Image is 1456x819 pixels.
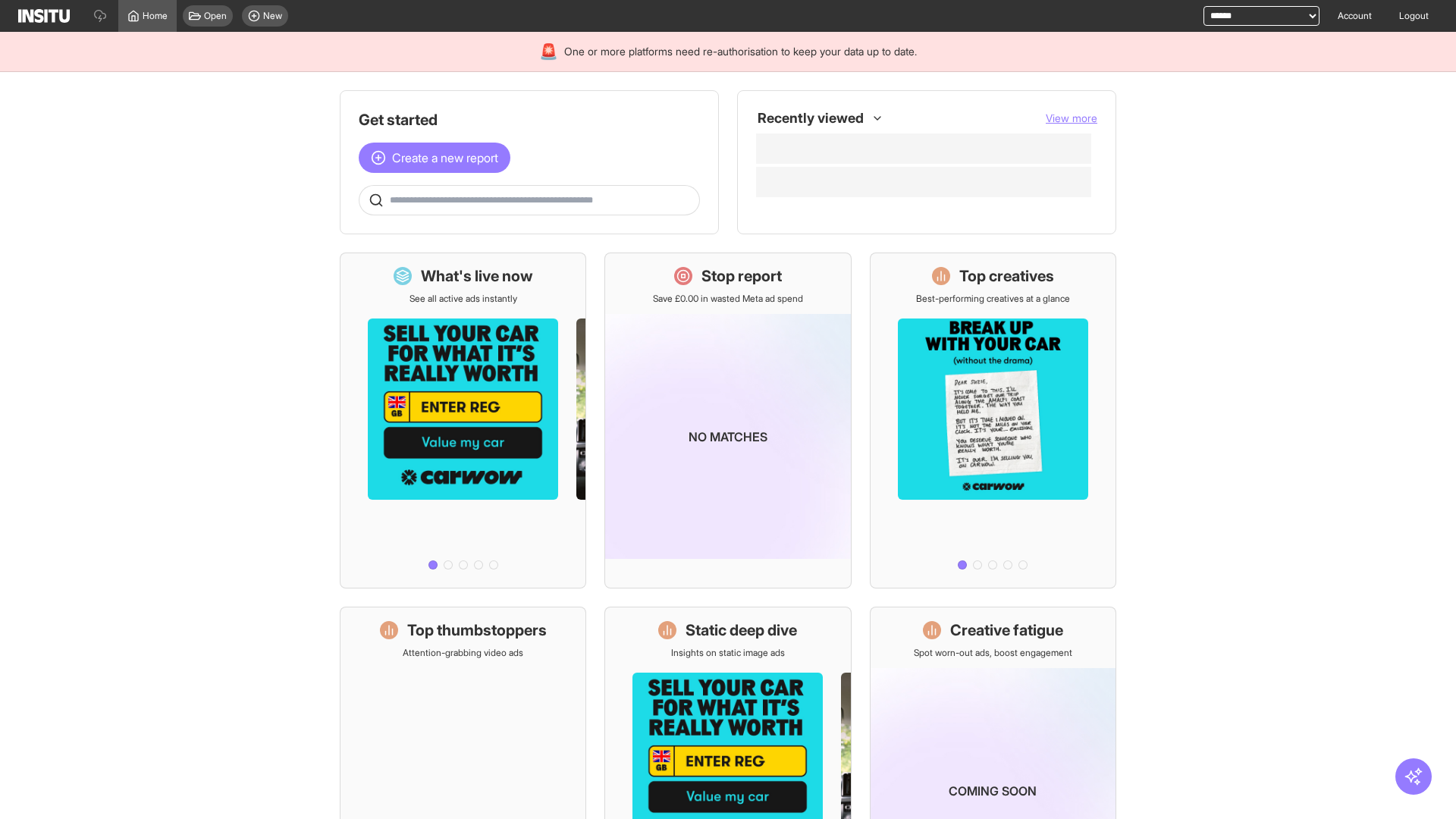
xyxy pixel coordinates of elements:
span: Create a new report [392,149,498,167]
img: Logo [18,9,70,23]
h1: Top creatives [959,265,1054,287]
a: Stop reportSave £0.00 in wasted Meta ad spendNo matches [604,253,851,588]
span: Home [143,10,168,22]
img: coming-soon-gradient_kfitwp.png [605,314,850,559]
h1: Static deep dive [686,620,797,641]
h1: Top thumbstoppers [407,620,547,641]
p: See all active ads instantly [409,293,517,305]
button: Create a new report [359,143,510,173]
div: 🚨 [539,41,558,62]
p: No matches [689,428,767,446]
button: View more [1046,111,1097,126]
p: Insights on static image ads [671,647,785,659]
a: What's live nowSee all active ads instantly [340,253,586,588]
h1: What's live now [421,265,533,287]
a: Top creativesBest-performing creatives at a glance [870,253,1116,588]
span: One or more platforms need re-authorisation to keep your data up to date. [564,44,917,59]
p: Save £0.00 in wasted Meta ad spend [653,293,803,305]
h1: Get started [359,109,700,130]
h1: Stop report [701,265,782,287]
span: New [263,10,282,22]
span: View more [1046,111,1097,124]
p: Attention-grabbing video ads [403,647,523,659]
p: Best-performing creatives at a glance [916,293,1070,305]
span: Open [204,10,227,22]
